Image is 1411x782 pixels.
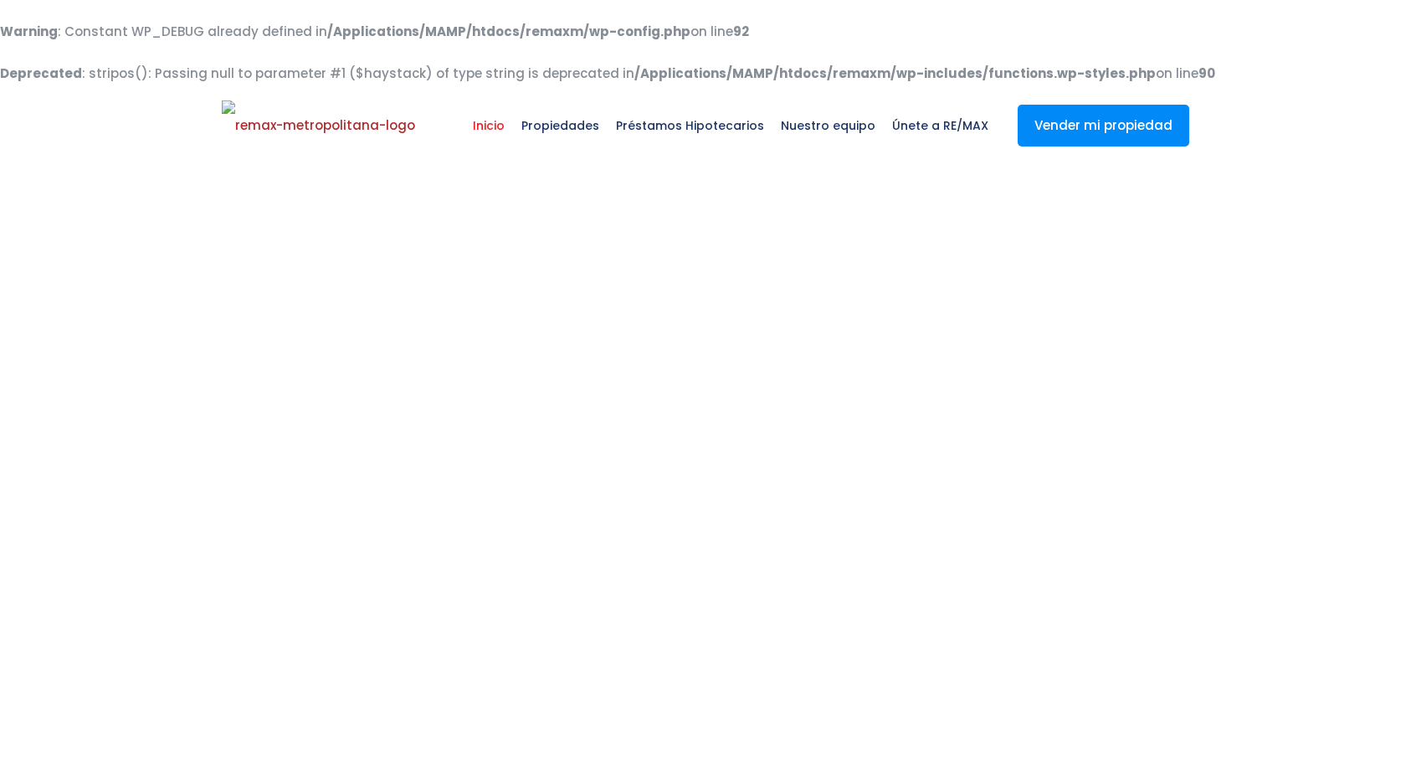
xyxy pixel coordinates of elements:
a: Nuestro equipo [772,84,884,167]
b: /Applications/MAMP/htdocs/remaxm/wp-includes/functions.wp-styles.php [634,64,1156,82]
a: RE/MAX Metropolitana [222,84,415,167]
a: Propiedades [513,84,608,167]
span: Únete a RE/MAX [884,100,997,151]
a: Inicio [464,84,513,167]
span: Préstamos Hipotecarios [608,100,772,151]
b: 90 [1198,64,1215,82]
span: Nuestro equipo [772,100,884,151]
b: /Applications/MAMP/htdocs/remaxm/wp-config.php [327,23,690,40]
span: Inicio [464,100,513,151]
b: 92 [733,23,749,40]
a: Únete a RE/MAX [884,84,997,167]
img: remax-metropolitana-logo [222,100,415,151]
span: Propiedades [513,100,608,151]
a: Préstamos Hipotecarios [608,84,772,167]
a: Vender mi propiedad [1018,105,1189,147]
